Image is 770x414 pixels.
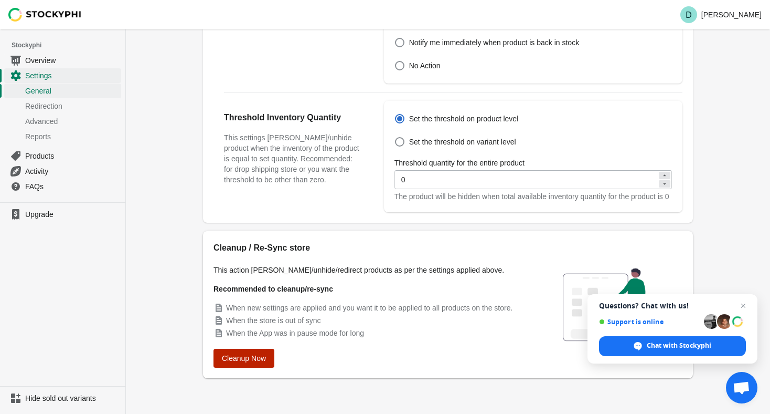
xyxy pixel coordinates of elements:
[4,68,121,83] a: Settings
[25,393,119,403] span: Hide sold out variants
[701,11,762,19] p: [PERSON_NAME]
[8,8,82,22] img: Stockyphi
[4,53,121,68] a: Overview
[647,341,711,350] span: Chat with Stockyphi
[25,70,119,81] span: Settings
[409,113,519,124] span: Set the threshold on product level
[394,191,672,202] div: The product will be hidden when total available inventory quantity for the product is 0
[409,37,579,48] span: Notify me immediately when product is back in stock
[224,132,363,185] h3: This settings [PERSON_NAME]/unhide product when the inventory of the product is equal to set quan...
[4,98,121,113] a: Redirection
[4,207,121,222] a: Upgrade
[12,40,125,50] span: Stockyphi
[409,137,516,147] span: Set the threshold on variant level
[25,181,119,192] span: FAQs
[599,336,746,356] span: Chat with Stockyphi
[726,372,757,403] a: Open chat
[4,148,121,163] a: Products
[213,285,333,293] strong: Recommended to cleanup/re-sync
[599,318,700,326] span: Support is online
[409,60,441,71] span: No Action
[213,242,528,254] h2: Cleanup / Re-Sync store
[680,6,697,23] span: Avatar with initials D
[226,329,364,337] span: When the App was in pause mode for long
[4,163,121,179] a: Activity
[224,111,363,124] h2: Threshold Inventory Quantity
[25,55,119,66] span: Overview
[25,151,119,161] span: Products
[25,101,119,111] span: Redirection
[213,265,528,275] p: This action [PERSON_NAME]/unhide/redirect products as per the settings applied above.
[4,179,121,194] a: FAQs
[25,166,119,177] span: Activity
[4,129,121,144] a: Reports
[394,158,525,168] label: Threshold quantity for the entire product
[686,11,692,19] text: D
[213,349,274,368] button: Cleanup Now
[25,86,119,96] span: General
[222,354,266,363] span: Cleanup Now
[226,316,321,325] span: When the store is out of sync
[4,113,121,129] a: Advanced
[25,209,119,220] span: Upgrade
[25,131,119,142] span: Reports
[226,304,512,312] span: When new settings are applied and you want it to be applied to all products on the store.
[4,391,121,406] a: Hide sold out variants
[4,83,121,98] a: General
[25,116,119,127] span: Advanced
[599,302,746,310] span: Questions? Chat with us!
[676,4,766,25] button: Avatar with initials D[PERSON_NAME]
